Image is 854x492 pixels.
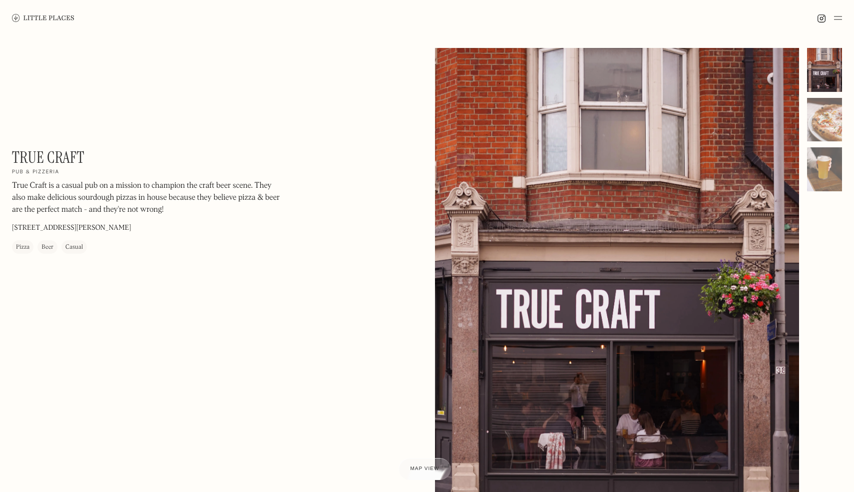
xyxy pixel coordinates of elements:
[12,148,84,167] h1: True Craft
[12,169,59,176] h2: Pub & pizzeria
[12,223,131,233] p: [STREET_ADDRESS][PERSON_NAME]
[411,466,439,472] span: Map view
[12,180,282,216] p: True Craft is a casual pub on a mission to champion the craft beer scene. They also make deliciou...
[399,458,451,480] a: Map view
[65,242,83,252] div: Casual
[16,242,29,252] div: Pizza
[41,242,53,252] div: Beer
